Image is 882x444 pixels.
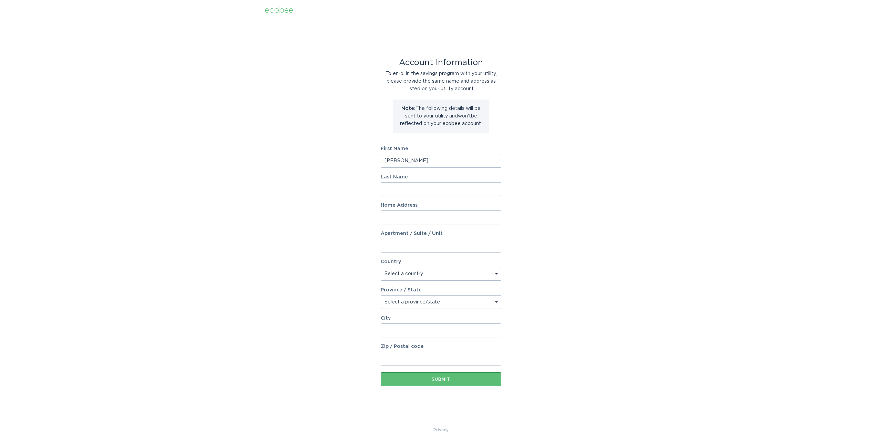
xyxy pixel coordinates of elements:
strong: Note: [401,106,416,111]
label: Zip / Postal code [381,344,501,349]
div: To enrol in the savings program with your utility, please provide the same name and address as li... [381,70,501,93]
label: City [381,316,501,321]
button: Submit [381,372,501,386]
p: The following details will be sent to your utility and won't be reflected on your ecobee account. [398,105,484,127]
div: Submit [384,377,498,381]
a: Privacy Policy & Terms of Use [433,426,449,434]
div: Account Information [381,59,501,66]
label: Province / State [381,288,422,292]
label: Apartment / Suite / Unit [381,231,501,236]
label: Home Address [381,203,501,208]
label: Last Name [381,175,501,179]
label: Country [381,259,401,264]
label: First Name [381,146,501,151]
div: ecobee [265,7,293,14]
